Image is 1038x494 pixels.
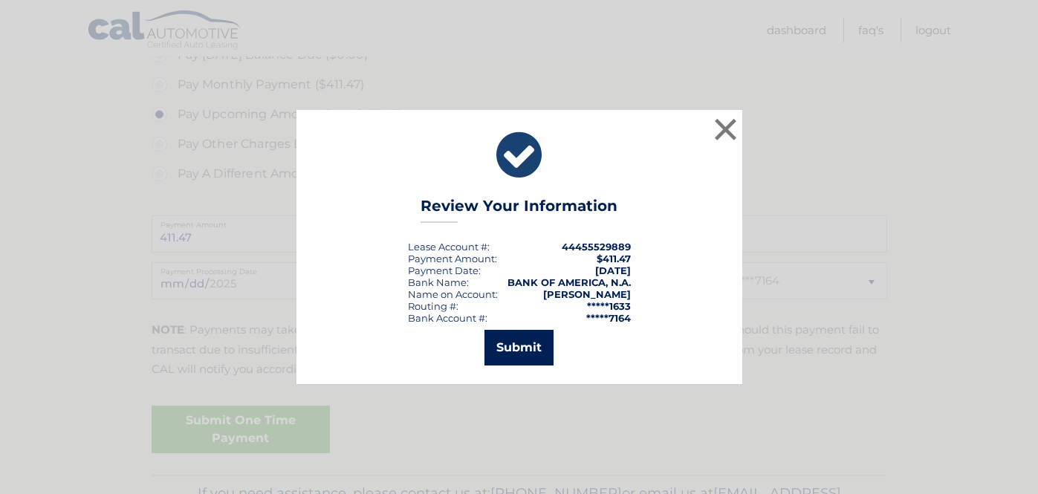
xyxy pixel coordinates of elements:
[597,253,631,264] span: $411.47
[408,264,479,276] span: Payment Date
[421,197,617,223] h3: Review Your Information
[484,330,554,365] button: Submit
[408,276,469,288] div: Bank Name:
[408,300,458,312] div: Routing #:
[408,264,481,276] div: :
[408,253,497,264] div: Payment Amount:
[543,288,631,300] strong: [PERSON_NAME]
[408,241,490,253] div: Lease Account #:
[562,241,631,253] strong: 44455529889
[595,264,631,276] span: [DATE]
[408,288,498,300] div: Name on Account:
[408,312,487,324] div: Bank Account #:
[507,276,631,288] strong: BANK OF AMERICA, N.A.
[711,114,741,144] button: ×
